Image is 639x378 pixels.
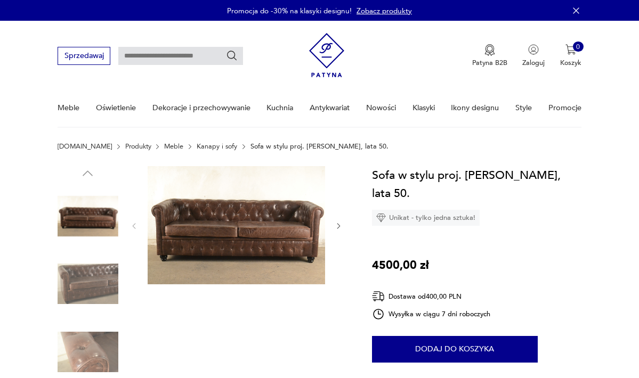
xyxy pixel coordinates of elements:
p: Sofa w stylu proj. [PERSON_NAME], lata 50. [250,143,389,150]
button: Szukaj [226,50,238,62]
p: Zaloguj [522,58,545,68]
a: Sprzedawaj [58,53,110,60]
img: Ikonka użytkownika [528,44,539,55]
a: Antykwariat [310,89,350,126]
h1: Sofa w stylu proj. [PERSON_NAME], lata 50. [372,166,581,202]
img: Zdjęcie produktu Sofa w stylu proj. Edwarda Wormleya, lata 50. [148,166,326,285]
a: Kuchnia [266,89,293,126]
a: Meble [164,143,183,150]
a: [DOMAIN_NAME] [58,143,112,150]
a: Zobacz produkty [357,6,412,16]
img: Zdjęcie produktu Sofa w stylu proj. Edwarda Wormleya, lata 50. [58,186,118,246]
a: Oświetlenie [96,89,136,126]
a: Kanapy i sofy [197,143,237,150]
a: Klasyki [412,89,435,126]
button: Zaloguj [522,44,545,68]
img: Patyna - sklep z meblami i dekoracjami vintage [309,29,345,81]
div: Wysyłka w ciągu 7 dni roboczych [372,308,490,321]
img: Ikona diamentu [376,213,386,223]
p: 4500,00 zł [372,256,429,274]
a: Produkty [125,143,151,150]
img: Ikona dostawy [372,290,385,303]
a: Ikona medaluPatyna B2B [472,44,507,68]
img: Zdjęcie produktu Sofa w stylu proj. Edwarda Wormleya, lata 50. [58,253,118,314]
a: Nowości [366,89,396,126]
button: 0Koszyk [560,44,581,68]
p: Promocja do -30% na klasyki designu! [227,6,352,16]
button: Dodaj do koszyka [372,336,538,363]
img: Ikona medalu [484,44,495,56]
a: Dekoracje i przechowywanie [152,89,250,126]
a: Style [515,89,532,126]
button: Sprzedawaj [58,47,110,64]
div: 0 [573,42,584,52]
a: Meble [58,89,79,126]
button: Patyna B2B [472,44,507,68]
a: Ikony designu [451,89,499,126]
a: Promocje [548,89,581,126]
div: Dostawa od 400,00 PLN [372,290,490,303]
img: Ikona koszyka [565,44,576,55]
p: Patyna B2B [472,58,507,68]
p: Koszyk [560,58,581,68]
div: Unikat - tylko jedna sztuka! [372,210,480,226]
